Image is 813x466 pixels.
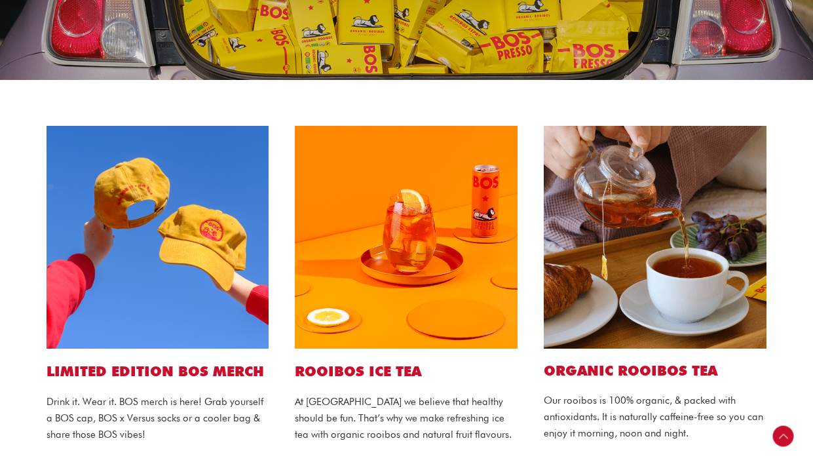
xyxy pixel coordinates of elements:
[544,362,766,379] h2: Organic ROOIBOS TEA
[544,126,766,349] img: bos tea bags website1
[47,126,269,349] img: bos cap
[47,362,269,381] h1: LIMITED EDITION BOS MERCH
[295,394,518,442] p: At [GEOGRAPHIC_DATA] we believe that healthy should be fun. That’s why we make refreshing ice tea...
[47,394,269,442] p: Drink it. Wear it. BOS merch is here! Grab yourself a BOS cap, BOS x Versus socks or a cooler bag...
[295,362,518,381] h1: ROOIBOS ICE TEA
[544,393,766,441] p: Our rooibos is 100% organic, & packed with antioxidants. It is naturally caffeine-free so you can...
